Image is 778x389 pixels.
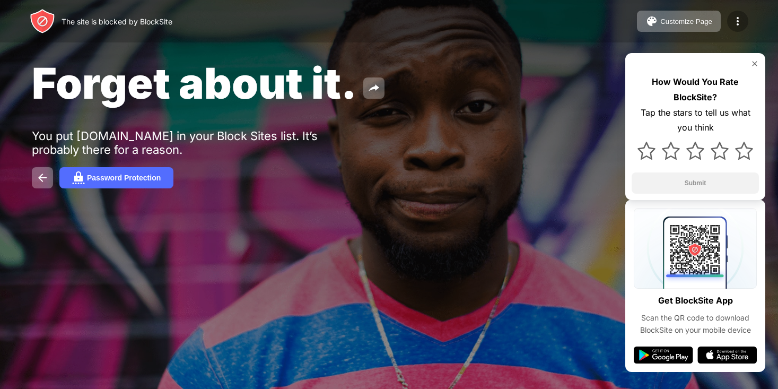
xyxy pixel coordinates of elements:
img: star.svg [735,142,753,160]
button: Customize Page [637,11,721,32]
button: Password Protection [59,167,173,188]
button: Submit [632,172,759,194]
img: qrcode.svg [634,208,757,289]
img: menu-icon.svg [731,15,744,28]
img: star.svg [711,142,729,160]
div: Scan the QR code to download BlockSite on your mobile device [634,312,757,336]
img: share.svg [368,82,380,94]
div: How Would You Rate BlockSite? [632,74,759,105]
img: back.svg [36,171,49,184]
img: star.svg [686,142,704,160]
div: Tap the stars to tell us what you think [632,105,759,136]
img: star.svg [637,142,655,160]
img: app-store.svg [697,347,757,364]
div: Password Protection [87,174,161,182]
div: Get BlockSite App [658,293,733,308]
div: The site is blocked by BlockSite [62,17,172,26]
div: You put [DOMAIN_NAME] in your Block Sites list. It’s probably there for a reason. [32,129,360,157]
div: Customize Page [660,18,712,25]
img: password.svg [72,171,85,184]
img: pallet.svg [645,15,658,28]
img: star.svg [662,142,680,160]
img: header-logo.svg [30,8,55,34]
img: rate-us-close.svg [750,59,759,68]
img: google-play.svg [634,347,693,364]
span: Forget about it. [32,57,357,109]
